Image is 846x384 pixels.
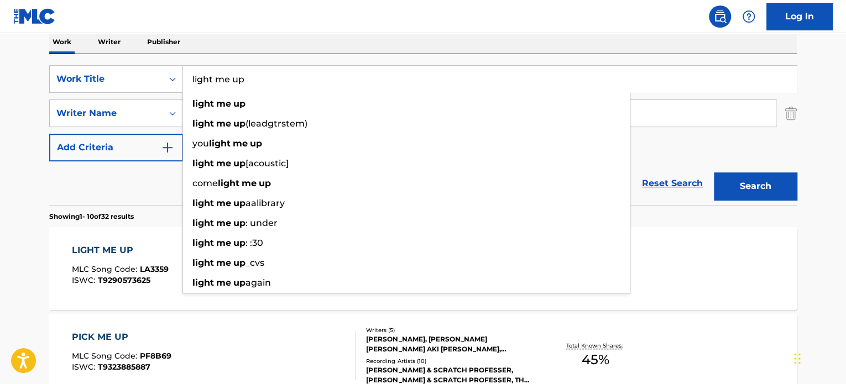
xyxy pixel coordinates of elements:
span: T9290573625 [98,275,150,285]
span: again [246,277,271,288]
span: _cvs [246,257,264,268]
strong: light [192,257,214,268]
strong: up [233,118,246,129]
div: PICK ME UP [72,330,171,344]
span: MLC Song Code : [72,264,140,274]
strong: light [192,218,214,228]
img: help [742,10,755,23]
span: T9323885887 [98,362,150,372]
span: you [192,138,209,149]
a: Log In [766,3,833,30]
span: come [192,178,218,188]
p: Showing 1 - 10 of 32 results [49,212,134,222]
span: ISWC : [72,275,98,285]
span: [acoustic] [246,158,289,169]
strong: up [250,138,262,149]
span: aalibrary [246,198,285,208]
strong: me [233,138,248,149]
div: Writer Name [56,107,156,120]
button: Search [714,172,797,200]
strong: up [233,277,246,288]
strong: me [216,158,231,169]
strong: me [216,218,231,228]
span: (leadgtrstem) [246,118,307,129]
strong: light [192,198,214,208]
span: MLC Song Code : [72,351,140,361]
form: Search Form [49,65,797,206]
strong: up [233,98,246,109]
strong: up [233,257,246,268]
span: ISWC : [72,362,98,372]
span: PF8B69 [140,351,171,361]
img: search [713,10,727,23]
a: Public Search [709,6,731,28]
p: Writer [95,30,124,54]
div: Recording Artists ( 10 ) [366,357,533,365]
div: Writers ( 5 ) [366,326,533,334]
p: Work [49,30,75,54]
strong: light [218,178,239,188]
div: LIGHT ME UP [72,244,169,257]
span: : :30 [246,238,263,248]
strong: light [192,238,214,248]
div: [PERSON_NAME], [PERSON_NAME] [PERSON_NAME] AKI [PERSON_NAME], [PERSON_NAME], [PERSON_NAME] [366,334,533,354]
a: Reset Search [636,171,708,196]
div: Drag [794,342,801,375]
strong: me [216,238,231,248]
strong: light [192,98,214,109]
strong: up [233,218,246,228]
strong: up [233,198,246,208]
span: : under [246,218,278,228]
strong: me [216,98,231,109]
iframe: Chat Widget [791,331,846,384]
strong: light [209,138,231,149]
strong: light [192,158,214,169]
strong: light [192,118,214,129]
strong: me [216,257,231,268]
button: Add Criteria [49,134,183,161]
a: LIGHT ME UPMLC Song Code:LA3359ISWC:T9290573625Writers (2)[PERSON_NAME], [PERSON_NAME]Recording A... [49,227,797,310]
img: MLC Logo [13,8,56,24]
strong: up [259,178,271,188]
img: 9d2ae6d4665cec9f34b9.svg [161,141,174,154]
p: Publisher [144,30,184,54]
div: Help [738,6,760,28]
strong: me [216,118,231,129]
strong: me [216,277,231,288]
strong: up [233,158,246,169]
strong: me [242,178,257,188]
span: 45 % [582,350,609,370]
p: Total Known Shares: [566,341,625,350]
strong: up [233,238,246,248]
strong: me [216,198,231,208]
span: LA3359 [140,264,169,274]
div: Work Title [56,72,156,86]
img: Delete Criterion [785,99,797,127]
strong: light [192,277,214,288]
